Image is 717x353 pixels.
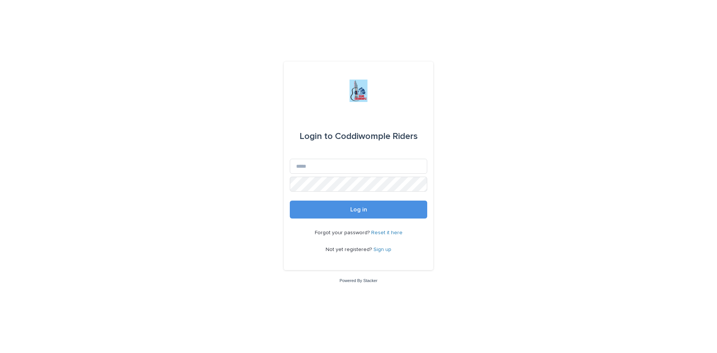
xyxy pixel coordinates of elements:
span: Log in [350,207,367,213]
span: Not yet registered? [326,247,373,252]
span: Login to [299,132,333,141]
span: Forgot your password? [315,230,371,235]
a: Reset it here [371,230,403,235]
a: Powered By Stacker [339,278,377,283]
img: jxsLJbdS1eYBI7rVAS4p [350,80,367,102]
div: Coddiwomple Riders [299,126,418,147]
button: Log in [290,201,427,219]
a: Sign up [373,247,391,252]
